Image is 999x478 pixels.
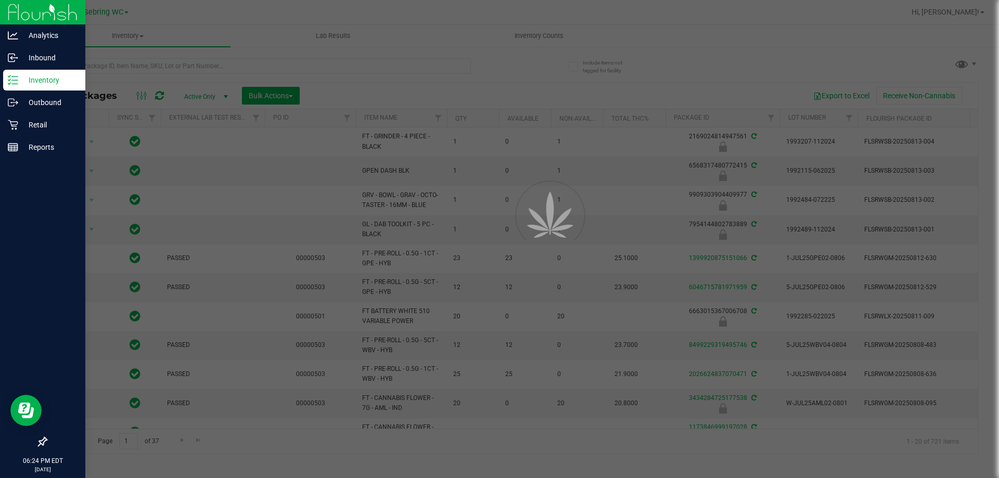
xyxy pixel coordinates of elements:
inline-svg: Retail [8,120,18,130]
p: [DATE] [5,466,81,473]
inline-svg: Inbound [8,53,18,63]
p: Inventory [18,74,81,86]
p: Retail [18,119,81,131]
p: 06:24 PM EDT [5,456,81,466]
inline-svg: Inventory [8,75,18,85]
inline-svg: Analytics [8,30,18,41]
inline-svg: Outbound [8,97,18,108]
p: Inbound [18,51,81,64]
p: Analytics [18,29,81,42]
iframe: Resource center [10,395,42,426]
inline-svg: Reports [8,142,18,152]
p: Outbound [18,96,81,109]
p: Reports [18,141,81,153]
